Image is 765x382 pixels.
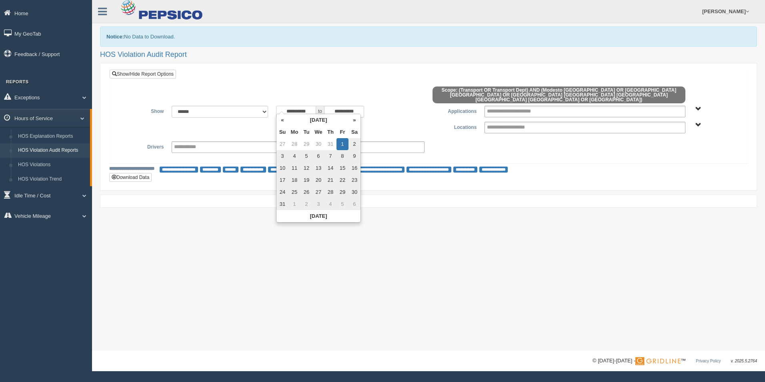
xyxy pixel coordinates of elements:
td: 21 [324,174,336,186]
td: 23 [348,174,360,186]
td: 25 [288,186,300,198]
th: [DATE] [276,210,360,222]
th: » [348,114,360,126]
a: HOS Explanation Reports [14,129,90,144]
th: « [276,114,288,126]
a: Privacy Policy [696,359,721,363]
span: to [316,106,324,118]
td: 27 [312,186,324,198]
th: Su [276,126,288,138]
td: 13 [312,162,324,174]
h2: HOS Violation Audit Report [100,51,757,59]
td: 20 [312,174,324,186]
td: 10 [276,162,288,174]
td: 2 [348,138,360,150]
td: 17 [276,174,288,186]
a: Show/Hide Report Options [110,70,176,78]
td: 30 [312,138,324,150]
td: 1 [288,198,300,210]
td: 3 [312,198,324,210]
th: [DATE] [288,114,348,126]
td: 18 [288,174,300,186]
td: 12 [300,162,312,174]
td: 26 [300,186,312,198]
div: No Data to Download. [100,26,757,47]
a: HOS Violations [14,158,90,172]
td: 8 [336,150,348,162]
td: 24 [276,186,288,198]
a: HOS Violation Trend [14,172,90,187]
td: 16 [348,162,360,174]
td: 31 [276,198,288,210]
td: 15 [336,162,348,174]
th: Sa [348,126,360,138]
b: Notice: [106,34,124,40]
label: Locations [429,122,481,131]
td: 11 [288,162,300,174]
td: 28 [324,186,336,198]
td: 28 [288,138,300,150]
td: 2 [300,198,312,210]
td: 31 [324,138,336,150]
td: 9 [348,150,360,162]
td: 29 [336,186,348,198]
th: Tu [300,126,312,138]
label: Applications [429,106,481,115]
td: 4 [324,198,336,210]
td: 22 [336,174,348,186]
div: © [DATE]-[DATE] - ™ [593,357,757,365]
img: Gridline [635,357,681,365]
th: Mo [288,126,300,138]
a: HOS Violation Audit Reports [14,143,90,158]
td: 5 [300,150,312,162]
th: Th [324,126,336,138]
td: 19 [300,174,312,186]
td: 27 [276,138,288,150]
span: v. 2025.5.2764 [731,359,757,363]
label: Drivers [116,141,168,151]
label: Show [116,106,168,115]
td: 3 [276,150,288,162]
td: 6 [348,198,360,210]
th: We [312,126,324,138]
td: 14 [324,162,336,174]
td: 4 [288,150,300,162]
td: 30 [348,186,360,198]
td: 1 [336,138,348,150]
td: 29 [300,138,312,150]
td: 6 [312,150,324,162]
td: 7 [324,150,336,162]
td: 5 [336,198,348,210]
button: Download Data [109,173,152,182]
th: Fr [336,126,348,138]
span: Scope: (Transport OR Transport Dept) AND (Modesto [GEOGRAPHIC_DATA] OR [GEOGRAPHIC_DATA] [GEOGRAP... [433,86,685,103]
